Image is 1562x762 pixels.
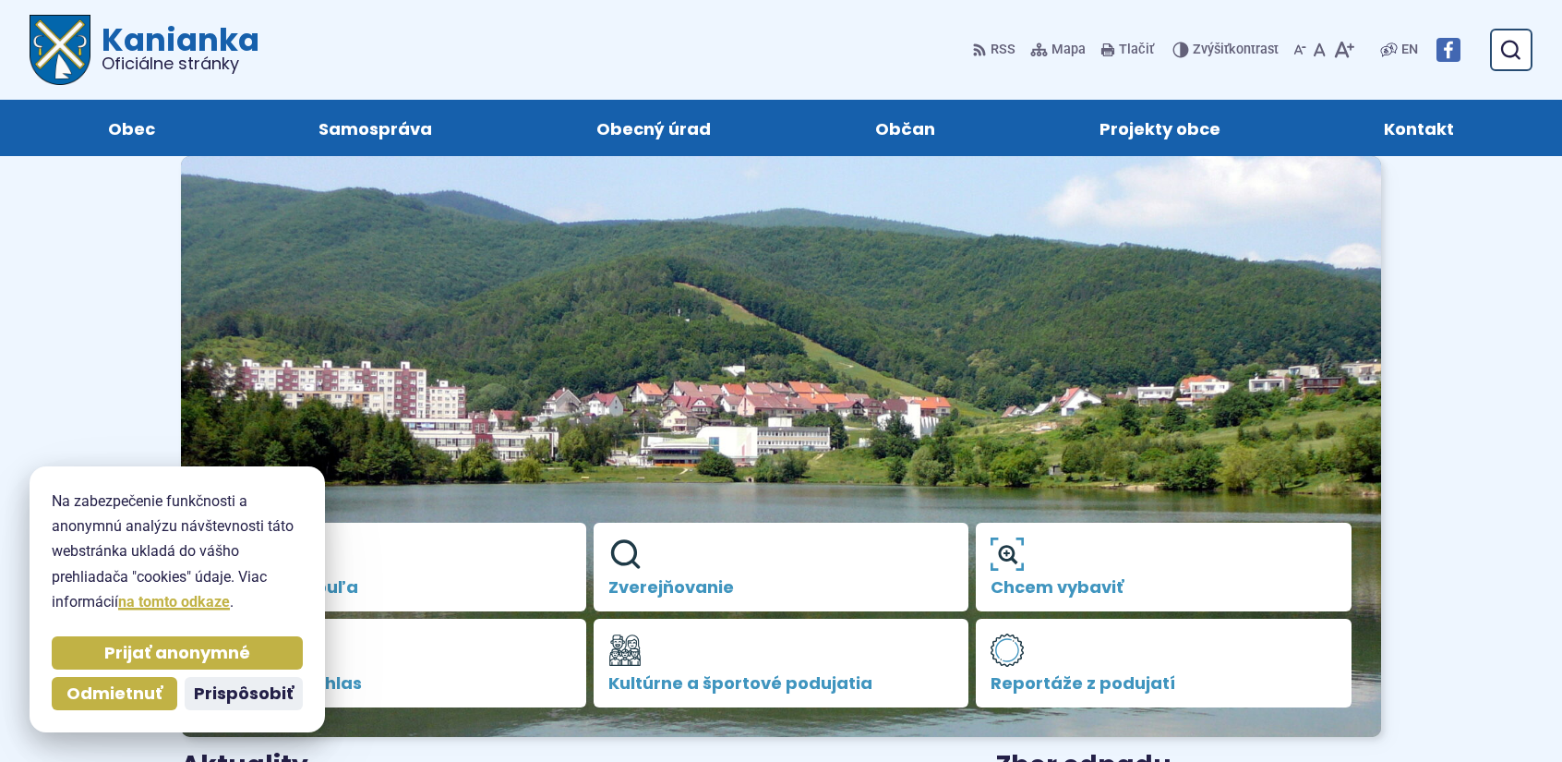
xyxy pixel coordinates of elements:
[976,523,1352,611] a: Chcem vybaviť
[185,677,303,710] button: Prispôsobiť
[30,15,259,85] a: Logo Kanianka, prejsť na domovskú stránku.
[1193,42,1229,57] span: Zvýšiť
[594,523,969,611] a: Zverejňovanie
[596,100,711,156] span: Obecný úrad
[875,100,935,156] span: Občan
[256,100,497,156] a: Samospráva
[608,674,955,693] span: Kultúrne a športové podujatia
[225,578,571,597] span: Úradná tabuľa
[210,523,586,611] a: Úradná tabuľa
[104,643,250,664] span: Prijať anonymné
[991,578,1337,597] span: Chcem vybaviť
[1051,39,1086,61] span: Mapa
[1036,100,1284,156] a: Projekty obce
[594,619,969,708] a: Kultúrne a športové podujatia
[1193,42,1279,58] span: kontrast
[1099,100,1220,156] span: Projekty obce
[318,100,432,156] span: Samospráva
[991,39,1015,61] span: RSS
[44,100,219,156] a: Obec
[1290,30,1310,69] button: Zmenšiť veľkosť písma
[102,55,259,72] span: Oficiálne stránky
[1320,100,1518,156] a: Kontakt
[66,683,162,705] span: Odmietnuť
[118,593,230,611] a: na tomto odkaze
[1398,39,1422,61] a: EN
[991,674,1337,693] span: Reportáže z podujatí
[1097,30,1158,69] button: Tlačiť
[533,100,775,156] a: Obecný úrad
[1027,30,1089,69] a: Mapa
[1329,30,1358,69] button: Zväčšiť veľkosť písma
[194,683,294,705] span: Prispôsobiť
[608,578,955,597] span: Zverejňovanie
[90,24,259,72] h1: Kanianka
[30,15,90,85] img: Prejsť na domovskú stránku
[976,619,1352,708] a: Reportáže z podujatí
[108,100,155,156] span: Obec
[210,619,586,708] a: Obecný rozhlas
[52,677,177,710] button: Odmietnuť
[1310,30,1329,69] button: Nastaviť pôvodnú veľkosť písma
[52,636,303,670] button: Prijať anonymné
[1401,39,1418,61] span: EN
[1172,30,1282,69] button: Zvýšiťkontrast
[225,674,571,693] span: Obecný rozhlas
[972,30,1019,69] a: RSS
[1384,100,1454,156] span: Kontakt
[52,489,303,614] p: Na zabezpečenie funkčnosti a anonymnú analýzu návštevnosti táto webstránka ukladá do vášho prehli...
[1119,42,1154,58] span: Tlačiť
[811,100,999,156] a: Občan
[1436,38,1460,62] img: Prejsť na Facebook stránku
